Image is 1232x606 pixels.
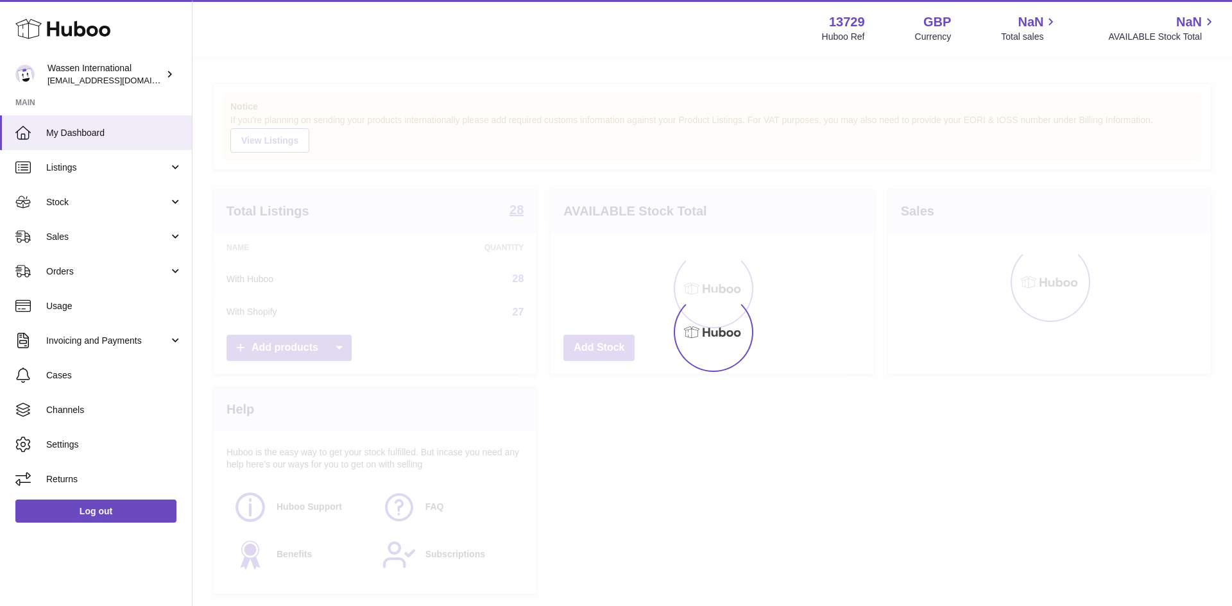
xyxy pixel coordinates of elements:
span: Channels [46,404,182,416]
div: Huboo Ref [822,31,865,43]
span: [EMAIL_ADDRESS][DOMAIN_NAME] [47,75,189,85]
span: NaN [1018,13,1043,31]
span: Listings [46,162,169,174]
span: Total sales [1001,31,1058,43]
strong: 13729 [829,13,865,31]
span: My Dashboard [46,127,182,139]
div: Currency [915,31,952,43]
span: Invoicing and Payments [46,335,169,347]
span: Orders [46,265,169,278]
a: NaN Total sales [1001,13,1058,43]
span: AVAILABLE Stock Total [1108,31,1217,43]
span: Sales [46,231,169,243]
span: Returns [46,473,182,485]
span: NaN [1176,13,1202,31]
a: NaN AVAILABLE Stock Total [1108,13,1217,43]
span: Cases [46,369,182,382]
strong: GBP [923,13,951,31]
img: internalAdmin-13729@internal.huboo.com [15,65,35,84]
a: Log out [15,500,176,523]
span: Stock [46,196,169,208]
span: Usage [46,300,182,312]
span: Settings [46,439,182,451]
div: Wassen International [47,62,163,87]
